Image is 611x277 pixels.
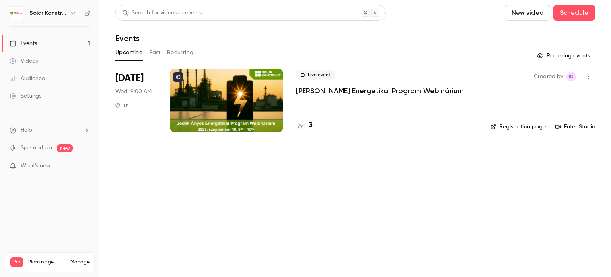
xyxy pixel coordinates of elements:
[296,70,335,80] span: Live event
[167,46,194,59] button: Recurring
[21,162,51,170] span: What's new
[566,72,576,81] span: Istvan Dobo
[115,33,140,43] h1: Events
[115,88,152,96] span: Wed, 9:00 AM
[57,144,73,152] span: new
[309,120,313,131] h4: 3
[115,102,129,108] div: 1 h
[553,5,595,21] button: Schedule
[555,123,595,131] a: Enter Studio
[533,49,595,62] button: Recurring events
[115,46,143,59] button: Upcoming
[70,259,90,265] a: Manage
[505,5,550,21] button: New video
[490,123,546,131] a: Registration page
[10,75,45,83] div: Audience
[29,9,67,17] h6: Solar Konstrukt Kft.
[10,57,38,65] div: Videos
[10,126,90,134] li: help-dropdown-opener
[534,72,563,81] span: Created by
[21,126,32,134] span: Help
[115,72,144,84] span: [DATE]
[10,257,23,267] span: Pro
[296,86,464,96] a: [PERSON_NAME] Energetikai Program Webinárium
[10,7,23,20] img: Solar Konstrukt Kft.
[21,144,52,152] a: SpeakerHub
[115,69,157,132] div: Sep 10 Wed, 9:00 AM (Europe/Budapest)
[122,9,202,17] div: Search for videos or events
[296,120,313,131] a: 3
[149,46,161,59] button: Past
[28,259,66,265] span: Plan usage
[10,92,41,100] div: Settings
[10,39,37,47] div: Events
[569,72,574,81] span: ID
